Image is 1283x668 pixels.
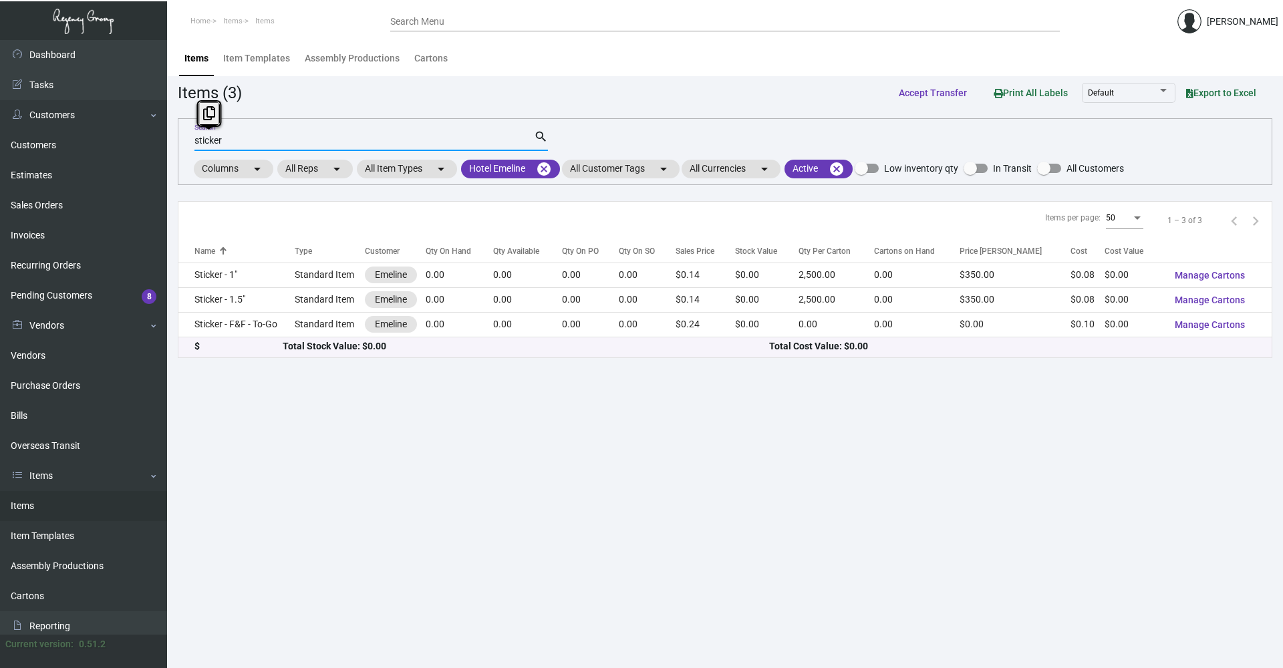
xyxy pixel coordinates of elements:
td: 0.00 [562,263,619,287]
div: Qty On Hand [426,245,493,257]
i: Copy [203,106,215,120]
div: Type [295,245,312,257]
mat-chip: All Item Types [357,160,457,178]
div: Qty Per Carton [799,245,851,257]
td: 2,500.00 [799,263,874,287]
span: Default [1088,88,1114,98]
td: $0.08 [1071,263,1105,287]
img: admin@bootstrapmaster.com [1177,9,1201,33]
span: Export to Excel [1186,88,1256,98]
td: 0.00 [874,287,960,312]
div: Type [295,245,365,257]
mat-icon: arrow_drop_down [756,161,772,177]
div: Price [PERSON_NAME] [960,245,1042,257]
div: $ [194,339,283,353]
td: $0.00 [1105,312,1164,337]
div: Qty On PO [562,245,619,257]
div: Total Cost Value: $0.00 [769,339,1256,353]
div: Items [184,51,208,65]
td: $0.00 [735,287,799,312]
div: Cartons on Hand [874,245,935,257]
mat-select: Items per page: [1106,214,1143,223]
div: Name [194,245,295,257]
mat-icon: arrow_drop_down [433,161,449,177]
button: Next page [1245,210,1266,231]
td: $0.14 [676,287,735,312]
div: Qty Available [493,245,539,257]
td: Sticker - 1.5" [178,287,295,312]
button: Manage Cartons [1164,313,1256,337]
span: Manage Cartons [1175,270,1245,281]
div: Emeline [375,268,407,282]
td: Sticker - 1" [178,263,295,287]
div: Name [194,245,215,257]
td: 0.00 [619,287,676,312]
div: Total Stock Value: $0.00 [283,339,769,353]
div: 1 – 3 of 3 [1167,214,1202,226]
span: Accept Transfer [899,88,967,98]
button: Manage Cartons [1164,263,1256,287]
div: Cartons [414,51,448,65]
td: 0.00 [493,312,561,337]
div: Price [PERSON_NAME] [960,245,1071,257]
mat-icon: cancel [829,161,845,177]
span: Home [190,17,210,25]
td: $0.00 [735,263,799,287]
td: $0.00 [735,312,799,337]
td: $0.24 [676,312,735,337]
span: Print All Labels [994,88,1068,98]
div: Cost Value [1105,245,1164,257]
mat-icon: arrow_drop_down [249,161,265,177]
div: Emeline [375,317,407,331]
td: $0.00 [1105,287,1164,312]
mat-chip: Active [785,160,853,178]
th: Customer [365,239,426,263]
div: Stock Value [735,245,799,257]
div: Qty Per Carton [799,245,874,257]
mat-icon: arrow_drop_down [656,161,672,177]
div: Items (3) [178,81,242,105]
td: $0.14 [676,263,735,287]
td: $0.00 [960,312,1071,337]
mat-icon: search [534,129,548,145]
div: Cost Value [1105,245,1143,257]
button: Print All Labels [983,80,1079,105]
mat-chip: Hotel Emeline [461,160,560,178]
mat-chip: All Customer Tags [562,160,680,178]
span: In Transit [993,160,1032,176]
td: 0.00 [562,287,619,312]
div: Cartons on Hand [874,245,960,257]
span: Manage Cartons [1175,295,1245,305]
span: 50 [1106,213,1115,222]
span: Items [255,17,275,25]
div: Stock Value [735,245,777,257]
div: Cost [1071,245,1105,257]
td: Sticker - F&F - To-Go [178,312,295,337]
td: Standard Item [295,263,365,287]
td: 0.00 [619,312,676,337]
div: Qty On SO [619,245,655,257]
td: $0.00 [1105,263,1164,287]
span: All Customers [1066,160,1124,176]
button: Accept Transfer [888,81,978,105]
mat-icon: cancel [536,161,552,177]
td: 0.00 [799,312,874,337]
div: 0.51.2 [79,637,106,651]
td: 0.00 [493,263,561,287]
td: 0.00 [619,263,676,287]
div: Qty Available [493,245,561,257]
button: Previous page [1224,210,1245,231]
mat-chip: Columns [194,160,273,178]
td: 0.00 [562,312,619,337]
div: [PERSON_NAME] [1207,15,1278,29]
span: Items [223,17,243,25]
div: Sales Price [676,245,735,257]
td: Standard Item [295,312,365,337]
mat-chip: All Currencies [682,160,780,178]
div: Items per page: [1045,212,1101,224]
mat-chip: All Reps [277,160,353,178]
div: Qty On SO [619,245,676,257]
button: Export to Excel [1175,81,1267,105]
div: Qty On PO [562,245,599,257]
button: Manage Cartons [1164,288,1256,312]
